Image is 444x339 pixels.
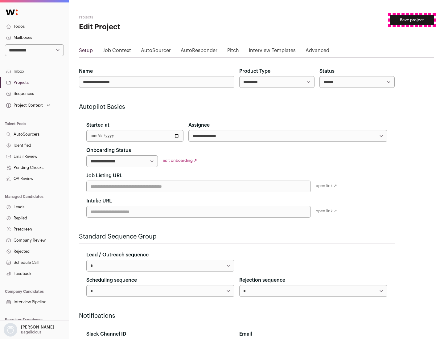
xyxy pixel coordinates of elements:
[163,158,197,162] a: edit onboarding ↗
[21,330,41,335] p: Bagelicious
[103,47,131,57] a: Job Context
[319,67,335,75] label: Status
[141,47,171,57] a: AutoSourcer
[86,251,149,259] label: Lead / Outreach sequence
[188,121,210,129] label: Assignee
[5,101,51,110] button: Open dropdown
[181,47,217,57] a: AutoResponder
[5,103,43,108] div: Project Context
[79,232,395,241] h2: Standard Sequence Group
[249,47,296,57] a: Interview Templates
[86,197,112,205] label: Intake URL
[86,330,126,338] label: Slack Channel ID
[79,15,197,20] h2: Projects
[239,276,285,284] label: Rejection sequence
[86,121,109,129] label: Started at
[239,330,387,338] div: Email
[390,15,434,25] button: Save project
[79,22,197,32] h1: Edit Project
[79,103,395,111] h2: Autopilot Basics
[86,147,131,154] label: Onboarding Status
[21,325,54,330] p: [PERSON_NAME]
[79,67,93,75] label: Name
[86,276,137,284] label: Scheduling sequence
[239,67,270,75] label: Product Type
[79,47,93,57] a: Setup
[79,312,395,320] h2: Notifications
[86,172,122,179] label: Job Listing URL
[306,47,329,57] a: Advanced
[2,323,55,337] button: Open dropdown
[2,6,21,18] img: Wellfound
[227,47,239,57] a: Pitch
[4,323,17,337] img: nopic.png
